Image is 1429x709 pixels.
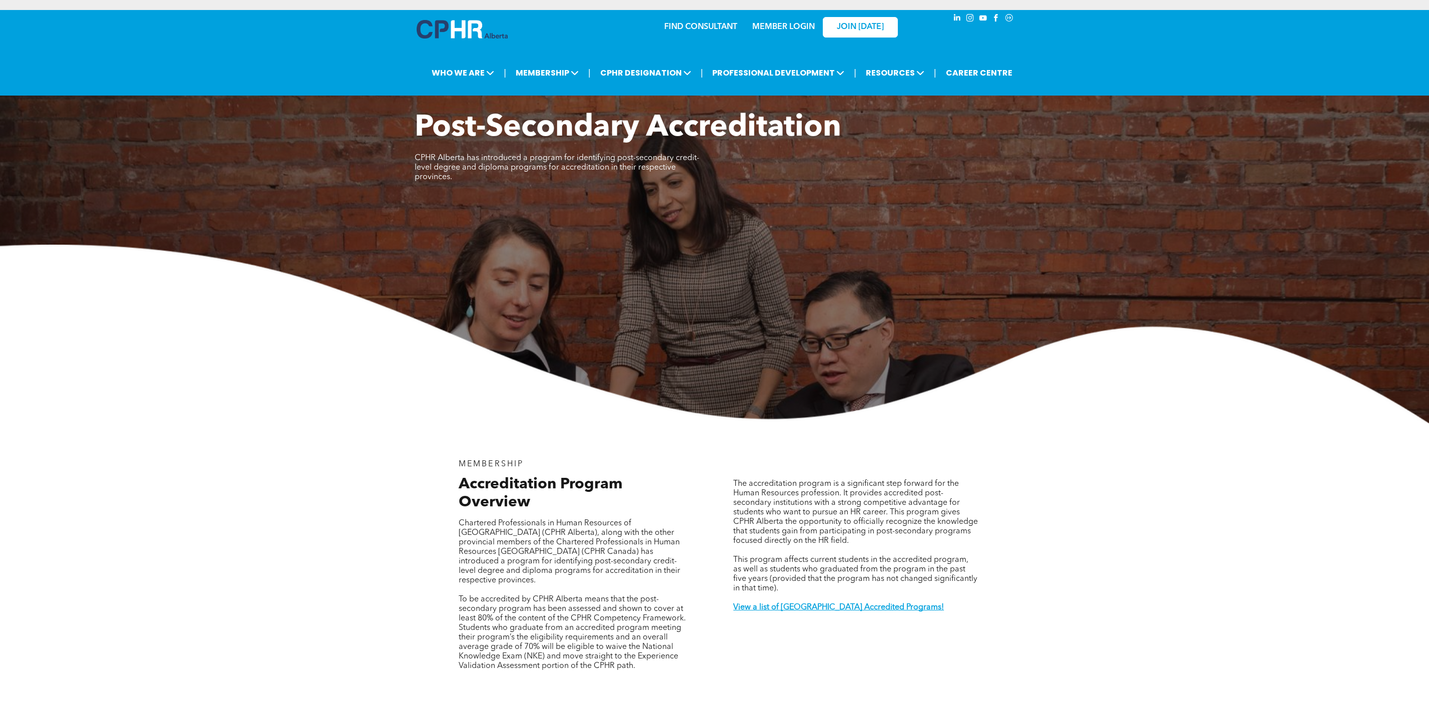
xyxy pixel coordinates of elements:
li: | [588,63,591,83]
span: This program affects current students in the accredited program, as well as students who graduate... [733,556,977,592]
img: A blue and white logo for cp alberta [417,20,508,39]
span: CPHR Alberta has introduced a program for identifying post-secondary credit-level degree and dipl... [415,154,699,181]
a: CAREER CENTRE [943,64,1015,82]
span: RESOURCES [863,64,927,82]
span: MEMBERSHIP [459,460,524,468]
span: JOIN [DATE] [837,23,884,32]
a: youtube [978,13,989,26]
span: MEMBERSHIP [513,64,582,82]
li: | [934,63,936,83]
a: facebook [991,13,1002,26]
a: linkedin [952,13,963,26]
span: CPHR DESIGNATION [597,64,694,82]
span: Accreditation Program Overview [459,477,623,510]
span: PROFESSIONAL DEVELOPMENT [709,64,847,82]
a: FIND CONSULTANT [664,23,737,31]
a: Social network [1004,13,1015,26]
span: Chartered Professionals in Human Resources of [GEOGRAPHIC_DATA] (CPHR Alberta), along with the ot... [459,519,680,584]
a: View a list of [GEOGRAPHIC_DATA] Accredited Programs! [733,603,944,611]
a: JOIN [DATE] [823,17,898,38]
span: To be accredited by CPHR Alberta means that the post-secondary program has been assessed and show... [459,595,686,670]
a: instagram [965,13,976,26]
li: | [504,63,506,83]
li: | [701,63,703,83]
span: WHO WE ARE [429,64,497,82]
span: The accreditation program is a significant step forward for the Human Resources profession. It pr... [733,480,978,545]
li: | [854,63,856,83]
span: Post-Secondary Accreditation [415,113,841,143]
a: MEMBER LOGIN [752,23,815,31]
